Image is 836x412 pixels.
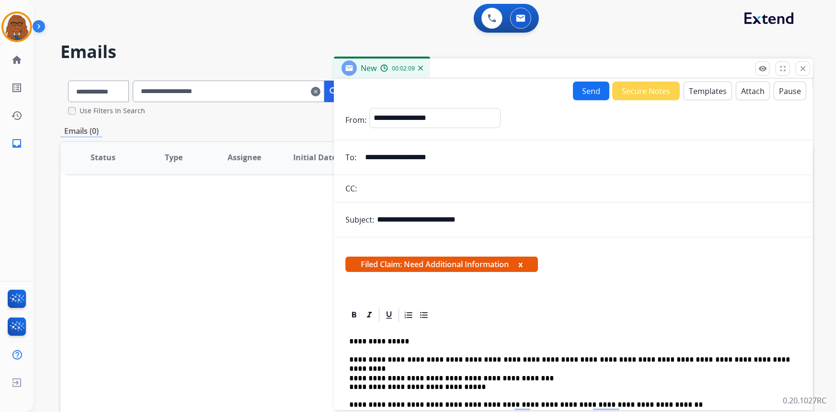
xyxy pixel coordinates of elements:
[347,308,361,322] div: Bold
[345,183,357,194] p: CC:
[11,54,23,66] mat-icon: home
[573,82,609,100] button: Send
[345,114,366,126] p: From:
[3,13,30,40] img: avatar
[345,214,374,225] p: Subject:
[758,64,767,73] mat-icon: remove_red_eye
[345,152,356,163] p: To:
[417,308,431,322] div: Bullet List
[783,395,826,406] p: 0.20.1027RC
[779,64,787,73] mat-icon: fullscreen
[165,152,183,163] span: Type
[392,65,415,72] span: 00:02:09
[362,308,377,322] div: Italic
[799,64,807,73] mat-icon: close
[228,152,261,163] span: Assignee
[382,308,396,322] div: Underline
[60,125,103,137] p: Emails (0)
[60,42,813,61] h2: Emails
[328,86,340,97] mat-icon: search
[401,308,416,322] div: Ordered List
[293,152,336,163] span: Initial Date
[11,138,23,149] mat-icon: inbox
[774,82,806,100] button: Pause
[11,110,23,121] mat-icon: history
[91,152,115,163] span: Status
[311,86,321,97] mat-icon: clear
[736,82,770,100] button: Attach
[361,63,377,73] span: New
[11,82,23,94] mat-icon: list_alt
[684,82,732,100] button: Templates
[345,257,538,272] span: Filed Claim: Need Additional Information
[80,106,145,116] label: Use Filters In Search
[612,82,680,100] button: Secure Notes
[518,259,523,270] button: x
